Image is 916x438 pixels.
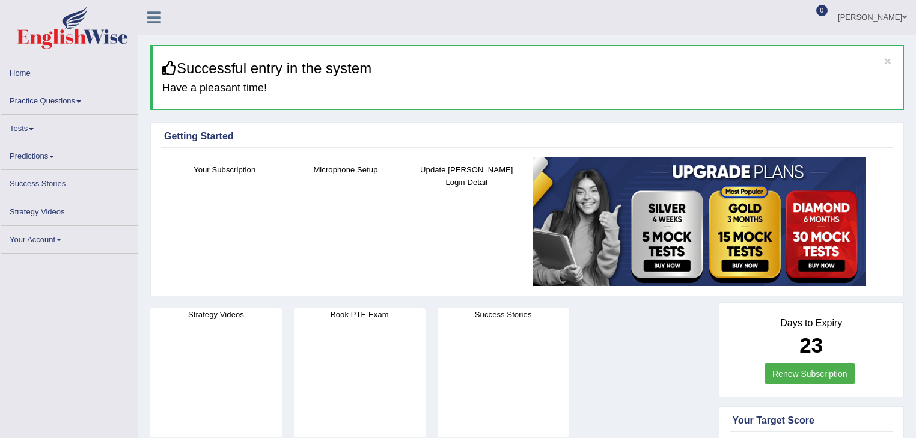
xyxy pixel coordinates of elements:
h3: Successful entry in the system [162,61,894,76]
a: Tests [1,115,138,138]
a: Your Account [1,226,138,249]
a: Strategy Videos [1,198,138,222]
a: Predictions [1,142,138,166]
button: × [884,55,891,67]
a: Success Stories [1,170,138,193]
img: small5.jpg [533,157,866,286]
h4: Update [PERSON_NAME] Login Detail [412,163,521,189]
a: Renew Subscription [765,363,855,384]
h4: Have a pleasant time! [162,82,894,94]
a: Home [1,59,138,83]
div: Your Target Score [733,413,891,428]
div: Getting Started [164,129,890,144]
h4: Strategy Videos [150,308,282,321]
h4: Microphone Setup [291,163,400,176]
h4: Book PTE Exam [294,308,426,321]
a: Practice Questions [1,87,138,111]
span: 0 [816,5,828,16]
b: 23 [799,333,823,357]
h4: Days to Expiry [733,318,891,329]
h4: Success Stories [438,308,569,321]
h4: Your Subscription [170,163,279,176]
